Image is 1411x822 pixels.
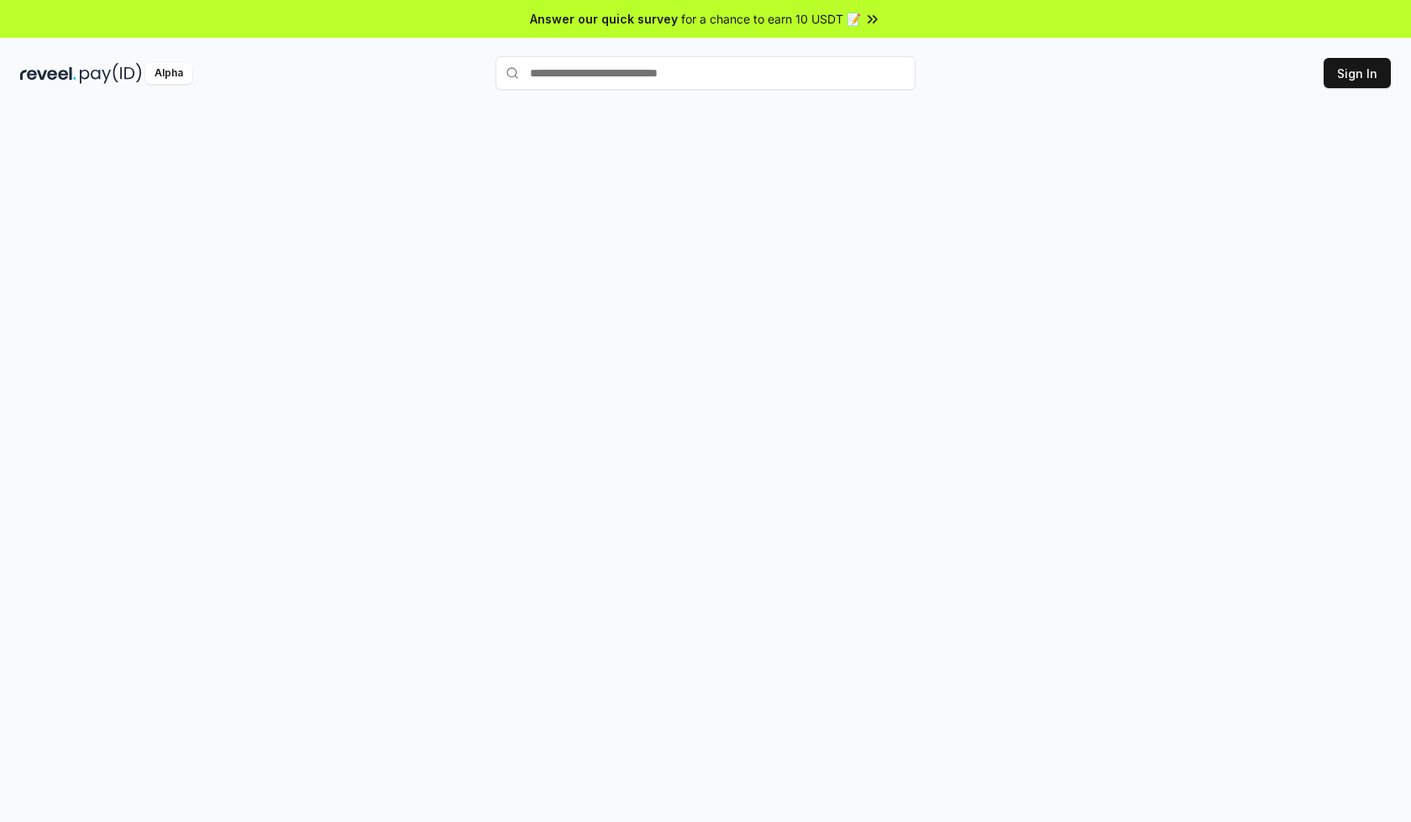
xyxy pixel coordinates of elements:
[681,10,861,28] span: for a chance to earn 10 USDT 📝
[1324,58,1391,88] button: Sign In
[80,63,142,84] img: pay_id
[530,10,678,28] span: Answer our quick survey
[145,63,192,84] div: Alpha
[20,63,76,84] img: reveel_dark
